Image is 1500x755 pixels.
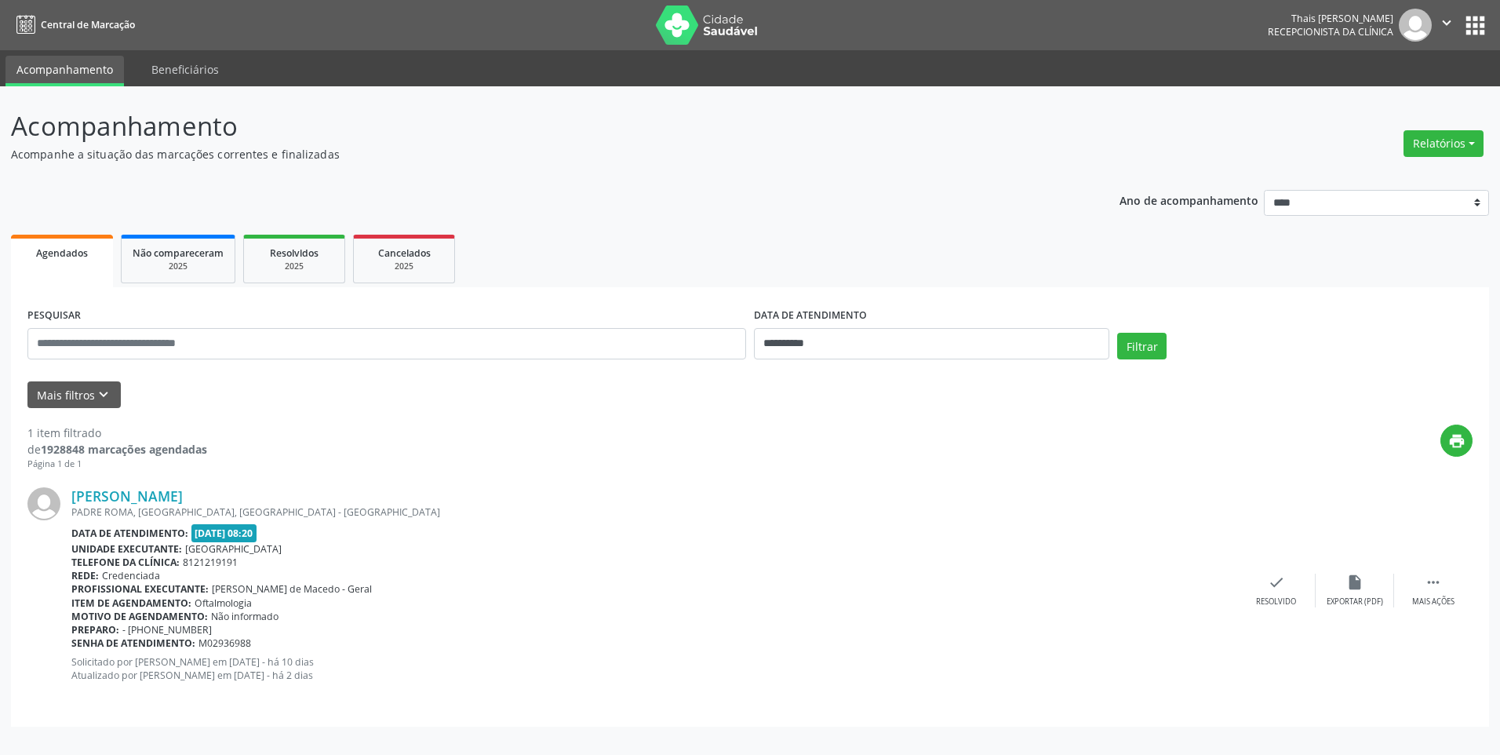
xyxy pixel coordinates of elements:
span: M02936988 [198,636,251,650]
div: Thais [PERSON_NAME] [1268,12,1393,25]
b: Item de agendamento: [71,596,191,610]
p: Ano de acompanhamento [1120,190,1258,210]
button: Filtrar [1117,333,1167,359]
a: Acompanhamento [5,56,124,86]
span: Agendados [36,246,88,260]
i: insert_drive_file [1346,574,1363,591]
span: Central de Marcação [41,18,135,31]
i: keyboard_arrow_down [95,386,112,403]
div: 2025 [255,261,333,272]
p: Acompanhamento [11,107,1046,146]
b: Profissional executante: [71,582,209,596]
span: 8121219191 [183,556,238,569]
b: Rede: [71,569,99,582]
span: [GEOGRAPHIC_DATA] [185,542,282,556]
div: 2025 [365,261,443,272]
span: Credenciada [102,569,160,582]
span: Resolvidos [270,246,319,260]
div: PADRE ROMA, [GEOGRAPHIC_DATA], [GEOGRAPHIC_DATA] - [GEOGRAPHIC_DATA] [71,505,1237,519]
div: Página 1 de 1 [27,458,207,471]
span: Não informado [211,610,279,623]
span: [PERSON_NAME] de Macedo - Geral [212,582,372,596]
label: PESQUISAR [27,304,81,328]
b: Motivo de agendamento: [71,610,208,623]
i:  [1425,574,1442,591]
div: Resolvido [1256,596,1296,607]
div: de [27,441,207,458]
label: DATA DE ATENDIMENTO [754,304,867,328]
a: [PERSON_NAME] [71,487,183,505]
span: Recepcionista da clínica [1268,25,1393,38]
i:  [1438,14,1455,31]
img: img [1399,9,1432,42]
span: Oftalmologia [195,596,252,610]
b: Preparo: [71,623,119,636]
i: check [1268,574,1285,591]
a: Beneficiários [140,56,230,83]
b: Unidade executante: [71,542,182,556]
b: Telefone da clínica: [71,556,180,569]
strong: 1928848 marcações agendadas [41,442,207,457]
button: print [1440,425,1473,457]
div: 2025 [133,261,224,272]
span: [DATE] 08:20 [191,524,257,542]
button:  [1432,9,1462,42]
p: Solicitado por [PERSON_NAME] em [DATE] - há 10 dias Atualizado por [PERSON_NAME] em [DATE] - há 2... [71,655,1237,682]
span: - [PHONE_NUMBER] [122,623,212,636]
button: Relatórios [1404,130,1484,157]
img: img [27,487,60,520]
span: Cancelados [378,246,431,260]
div: 1 item filtrado [27,425,207,441]
div: Mais ações [1412,596,1454,607]
a: Central de Marcação [11,12,135,38]
b: Data de atendimento: [71,527,188,540]
b: Senha de atendimento: [71,636,195,650]
p: Acompanhe a situação das marcações correntes e finalizadas [11,146,1046,162]
button: apps [1462,12,1489,39]
span: Não compareceram [133,246,224,260]
button: Mais filtroskeyboard_arrow_down [27,381,121,409]
i: print [1448,432,1465,450]
div: Exportar (PDF) [1327,596,1383,607]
